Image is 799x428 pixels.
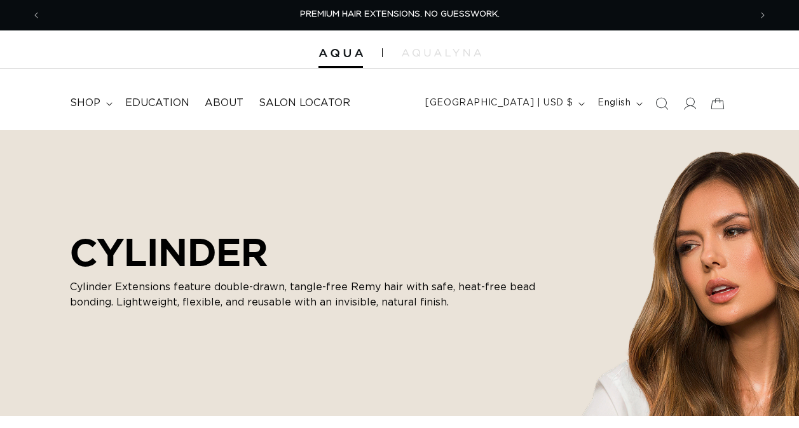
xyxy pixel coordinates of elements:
[598,97,631,110] span: English
[197,89,251,117] a: About
[648,90,676,117] summary: Search
[259,97,350,110] span: Salon Locator
[251,89,358,117] a: Salon Locator
[418,91,590,116] button: [GEOGRAPHIC_DATA] | USD $
[590,91,648,116] button: English
[402,49,481,57] img: aqualyna.com
[425,97,573,110] span: [GEOGRAPHIC_DATA] | USD $
[749,3,777,27] button: Next announcement
[205,97,243,110] span: About
[70,279,553,310] p: Cylinder Extensions feature double-drawn, tangle-free Remy hair with safe, heat-free bead bonding...
[125,97,189,110] span: Education
[118,89,197,117] a: Education
[70,230,553,274] h2: CYLINDER
[62,89,118,117] summary: shop
[300,10,500,18] span: PREMIUM HAIR EXTENSIONS. NO GUESSWORK.
[318,49,363,58] img: Aqua Hair Extensions
[22,3,50,27] button: Previous announcement
[70,97,100,110] span: shop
